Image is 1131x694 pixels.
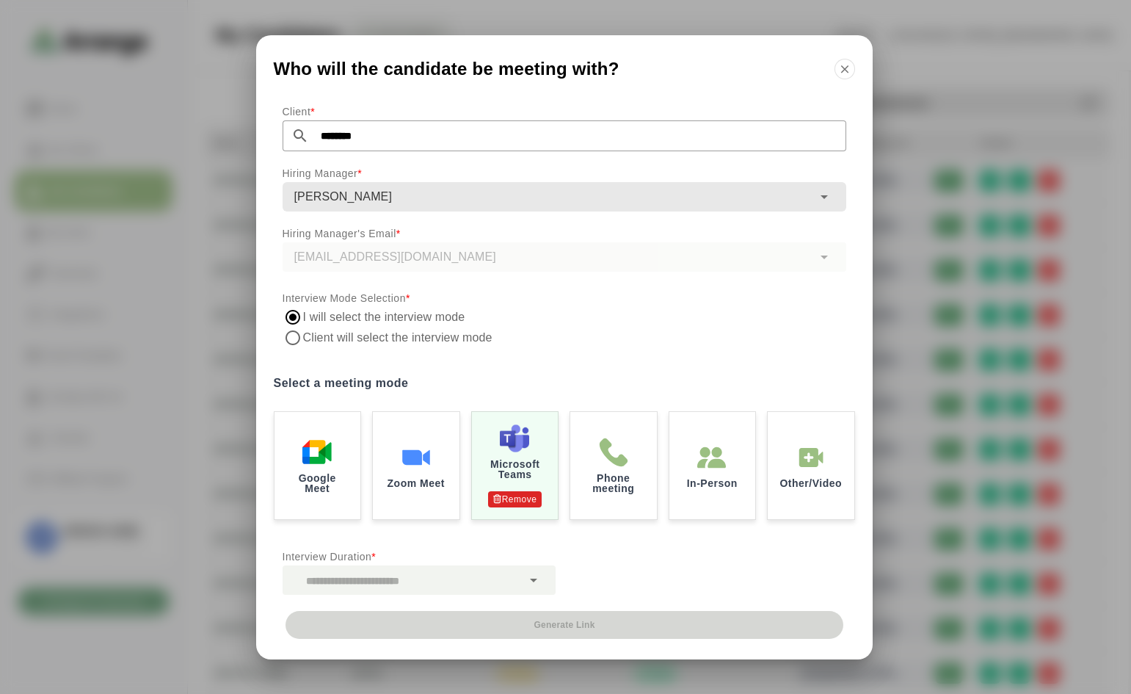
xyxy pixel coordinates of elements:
[283,165,846,182] p: Hiring Manager
[283,289,846,307] p: Interview Mode Selection
[283,225,846,242] p: Hiring Manager's Email
[274,373,855,394] label: Select a meeting mode
[599,438,628,467] img: Phone meeting
[388,478,445,488] p: Zoom Meet
[303,307,466,328] label: I will select the interview mode
[500,424,529,453] img: Microsoft Teams
[274,60,619,78] span: Who will the candidate be meeting with?
[687,478,738,488] p: In-Person
[302,438,332,467] img: Google Meet
[283,548,556,565] p: Interview Duration
[401,443,431,472] img: Zoom Meet
[796,443,826,472] img: In-Person
[488,491,542,507] p: Remove Authentication
[286,473,349,494] p: Google Meet
[283,103,846,120] p: Client
[484,459,547,480] p: Microsoft Teams
[303,328,495,348] label: Client will select the interview mode
[697,443,727,472] img: In-Person
[779,478,842,488] p: Other/Video
[582,473,645,494] p: Phone meeting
